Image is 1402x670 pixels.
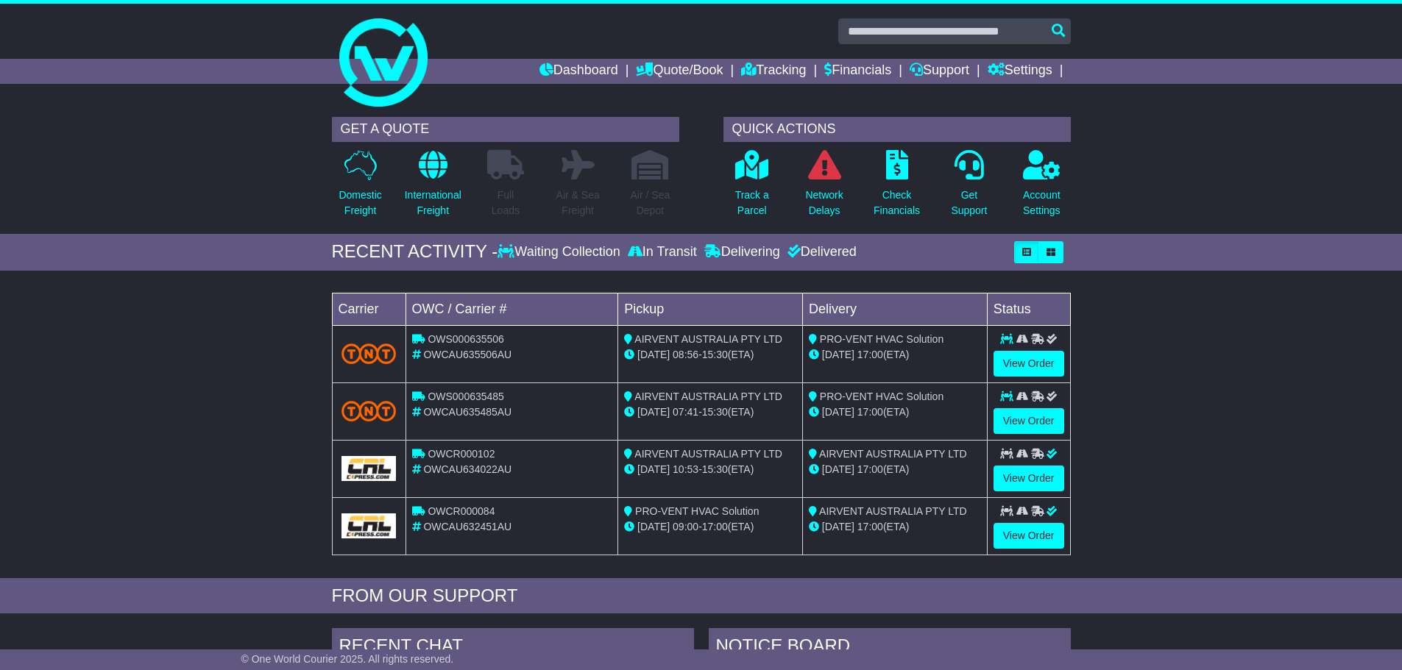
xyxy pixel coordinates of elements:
[723,117,1071,142] div: QUICK ACTIONS
[634,333,782,345] span: AIRVENT AUSTRALIA PTY LTD
[404,149,462,227] a: InternationalFreight
[338,149,382,227] a: DomesticFreight
[784,244,857,260] div: Delivered
[624,405,796,420] div: - (ETA)
[428,391,504,402] span: OWS000635485
[702,406,728,418] span: 15:30
[428,448,495,460] span: OWCR000102
[635,505,759,517] span: PRO-VENT HVAC Solution
[673,349,698,360] span: 08:56
[822,406,854,418] span: [DATE]
[339,188,381,218] p: Domestic Freight
[423,349,511,360] span: OWCAU635506AU
[822,521,854,532] span: [DATE]
[874,188,920,218] p: Check Financials
[702,463,728,475] span: 15:30
[805,188,843,218] p: Network Delays
[673,406,698,418] span: 07:41
[873,149,921,227] a: CheckFinancials
[994,351,1064,377] a: View Order
[822,463,854,475] span: [DATE]
[1022,149,1061,227] a: AccountSettings
[637,406,670,418] span: [DATE]
[332,628,694,668] div: RECENT CHAT
[406,293,618,325] td: OWC / Carrier #
[241,653,454,665] span: © One World Courier 2025. All rights reserved.
[804,149,843,227] a: NetworkDelays
[332,293,406,325] td: Carrier
[637,463,670,475] span: [DATE]
[332,241,498,263] div: RECENT ACTIVITY -
[994,466,1064,491] a: View Order
[341,513,397,538] img: GetCarrierServiceLogo
[709,628,1071,668] div: NOTICE BOARD
[702,521,728,532] span: 17:00
[624,519,796,535] div: - (ETA)
[631,188,670,218] p: Air / Sea Depot
[634,448,782,460] span: AIRVENT AUSTRALIA PTY LTD
[819,448,966,460] span: AIRVENT AUSTRALIA PTY LTD
[423,406,511,418] span: OWCAU635485AU
[673,463,698,475] span: 10:53
[987,293,1070,325] td: Status
[624,244,701,260] div: In Transit
[809,347,981,363] div: (ETA)
[636,59,723,84] a: Quote/Book
[618,293,803,325] td: Pickup
[857,406,883,418] span: 17:00
[405,188,461,218] p: International Freight
[802,293,987,325] td: Delivery
[498,244,623,260] div: Waiting Collection
[341,343,397,363] img: TNT_Domestic.png
[824,59,891,84] a: Financials
[988,59,1052,84] a: Settings
[637,349,670,360] span: [DATE]
[634,391,782,402] span: AIRVENT AUSTRALIA PTY LTD
[701,244,784,260] div: Delivering
[556,188,600,218] p: Air & Sea Freight
[487,188,524,218] p: Full Loads
[624,462,796,477] div: - (ETA)
[332,585,1071,607] div: FROM OUR SUPPORT
[910,59,969,84] a: Support
[637,521,670,532] span: [DATE]
[950,149,988,227] a: GetSupport
[741,59,806,84] a: Tracking
[951,188,987,218] p: Get Support
[1023,188,1061,218] p: Account Settings
[341,401,397,421] img: TNT_Domestic.png
[994,523,1064,549] a: View Order
[341,456,397,481] img: GetCarrierServiceLogo
[820,333,943,345] span: PRO-VENT HVAC Solution
[857,463,883,475] span: 17:00
[809,519,981,535] div: (ETA)
[857,349,883,360] span: 17:00
[819,505,966,517] span: AIRVENT AUSTRALIA PTY LTD
[809,462,981,477] div: (ETA)
[332,117,679,142] div: GET A QUOTE
[428,333,504,345] span: OWS000635506
[820,391,943,402] span: PRO-VENT HVAC Solution
[539,59,618,84] a: Dashboard
[822,349,854,360] span: [DATE]
[734,149,770,227] a: Track aParcel
[702,349,728,360] span: 15:30
[857,521,883,532] span: 17:00
[428,505,495,517] span: OWCR000084
[809,405,981,420] div: (ETA)
[624,347,796,363] div: - (ETA)
[423,463,511,475] span: OWCAU634022AU
[423,521,511,532] span: OWCAU632451AU
[673,521,698,532] span: 09:00
[735,188,769,218] p: Track a Parcel
[994,408,1064,434] a: View Order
